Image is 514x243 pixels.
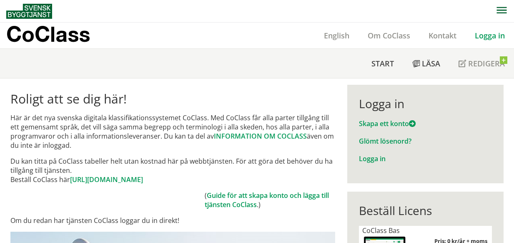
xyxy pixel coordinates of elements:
[214,132,307,141] a: INFORMATION OM COCLASS
[403,49,449,78] a: Läsa
[10,157,335,184] p: Du kan titta på CoClass tabeller helt utan kostnad här på webbtjänsten. För att göra det behöver ...
[359,96,492,111] div: Logga in
[359,154,386,163] a: Logga in
[466,30,514,40] a: Logga in
[419,30,466,40] a: Kontakt
[10,91,335,106] h1: Roligt att se dig här!
[359,203,492,218] div: Beställ Licens
[6,23,108,48] a: CoClass
[6,29,90,39] p: CoClass
[371,58,394,68] span: Start
[362,49,403,78] a: Start
[6,4,52,19] img: Svensk Byggtjänst
[205,191,329,209] a: Guide för att skapa konto och lägga till tjänsten CoClass
[422,58,440,68] span: Läsa
[10,216,335,225] p: Om du redan har tjänsten CoClass loggar du in direkt!
[315,30,359,40] a: English
[70,175,143,184] a: [URL][DOMAIN_NAME]
[359,30,419,40] a: Om CoClass
[10,113,335,150] p: Här är det nya svenska digitala klassifikationssystemet CoClass. Med CoClass får alla parter till...
[359,119,416,128] a: Skapa ett konto
[359,137,411,146] a: Glömt lösenord?
[362,226,400,235] span: CoClass Bas
[205,191,335,209] td: ( .)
